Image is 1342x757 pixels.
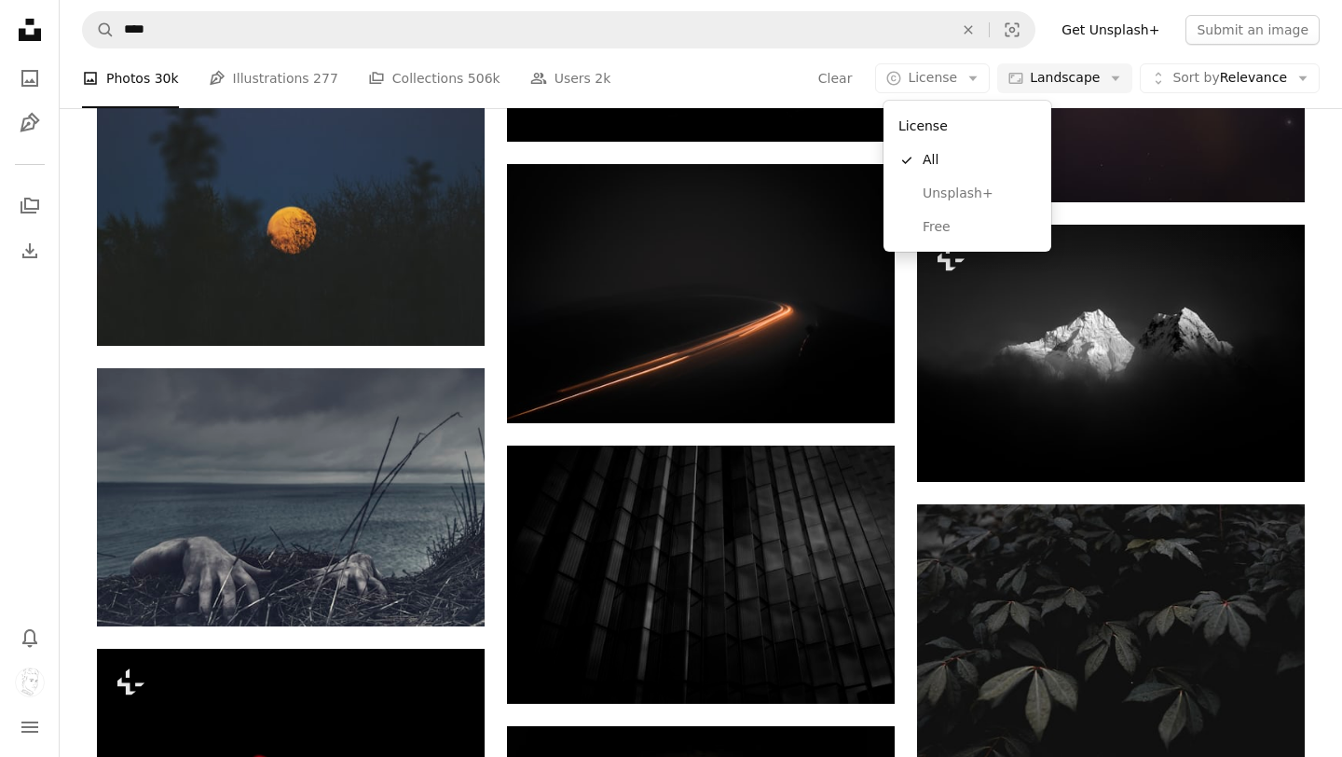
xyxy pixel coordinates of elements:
span: Free [923,218,1036,237]
span: All [923,151,1036,170]
div: License [891,108,1044,144]
div: License [883,101,1051,252]
button: License [875,63,990,93]
span: License [908,70,957,85]
span: Unsplash+ [923,185,1036,203]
